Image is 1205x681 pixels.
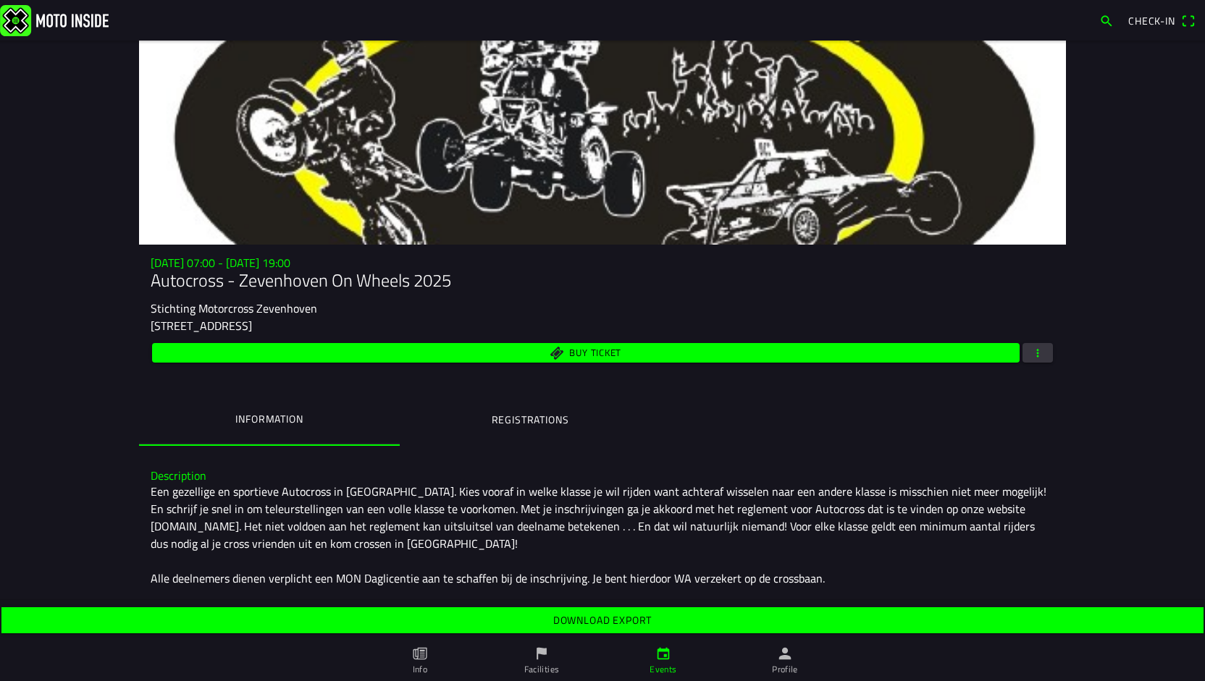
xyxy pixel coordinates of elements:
[151,300,317,317] ion-text: Stichting Motorcross Zevenhoven
[151,317,252,334] ion-text: [STREET_ADDRESS]
[1121,8,1202,33] a: Check-inqr scanner
[151,483,1054,639] div: Een gezellige en sportieve Autocross in [GEOGRAPHIC_DATA]. Kies vooraf in welke klasse je wil rij...
[492,412,569,428] ion-label: Registrations
[412,646,428,661] ion-icon: paper
[655,646,671,661] ion-icon: calendar
[534,646,550,661] ion-icon: flag
[151,256,1054,270] h3: [DATE] 07:00 - [DATE] 19:00
[524,663,560,676] ion-label: Facilities
[151,469,1054,483] h3: Description
[1092,8,1121,33] a: search
[151,270,1054,291] h1: Autocross - Zevenhoven On Wheels 2025
[650,663,676,676] ion-label: Events
[235,411,303,427] ion-label: Information
[1,607,1204,633] ion-button: Download export
[413,663,427,676] ion-label: Info
[569,348,621,358] span: Buy ticket
[772,663,798,676] ion-label: Profile
[777,646,793,661] ion-icon: person
[1128,13,1175,28] span: Check-in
